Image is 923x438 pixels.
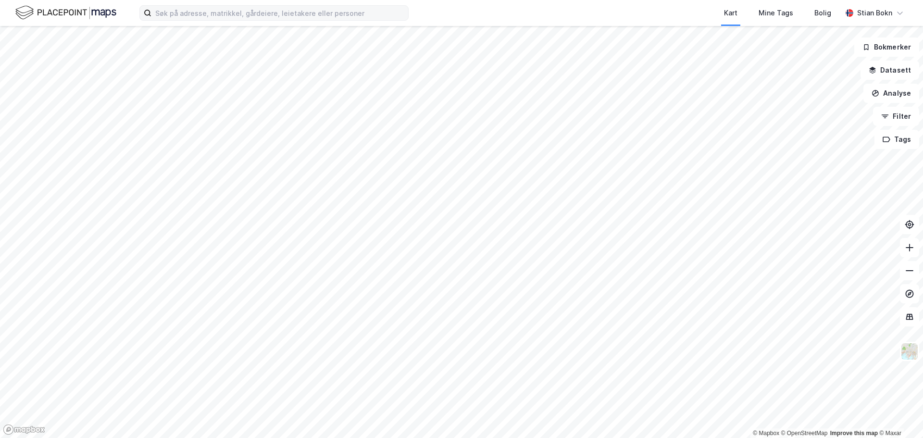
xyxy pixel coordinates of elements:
button: Filter [873,107,919,126]
div: Kart [724,7,737,19]
div: Bolig [814,7,831,19]
button: Bokmerker [854,38,919,57]
a: Mapbox homepage [3,424,45,435]
div: Mine Tags [759,7,793,19]
button: Analyse [863,84,919,103]
input: Søk på adresse, matrikkel, gårdeiere, leietakere eller personer [151,6,408,20]
img: Z [900,342,919,361]
a: OpenStreetMap [781,430,828,437]
div: Kontrollprogram for chat [875,392,923,438]
a: Improve this map [830,430,878,437]
button: Datasett [861,61,919,80]
iframe: Chat Widget [875,392,923,438]
div: Stian Bokn [857,7,892,19]
a: Mapbox [753,430,779,437]
button: Tags [874,130,919,149]
img: logo.f888ab2527a4732fd821a326f86c7f29.svg [15,4,116,21]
